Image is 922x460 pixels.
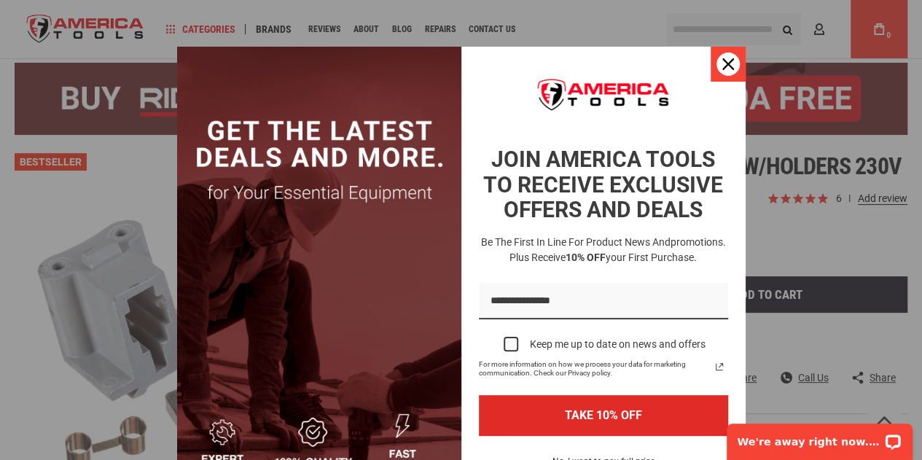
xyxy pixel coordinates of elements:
span: promotions. Plus receive your first purchase. [509,236,726,263]
a: Read our Privacy Policy [711,358,728,375]
button: Close [711,47,746,82]
iframe: LiveChat chat widget [717,414,922,460]
strong: 10% OFF [566,252,606,263]
input: Email field [479,283,728,320]
span: For more information on how we process your data for marketing communication. Check our Privacy p... [479,360,711,378]
button: TAKE 10% OFF [479,395,728,435]
svg: close icon [722,58,734,70]
svg: link icon [711,358,728,375]
strong: JOIN AMERICA TOOLS TO RECEIVE EXCLUSIVE OFFERS AND DEALS [483,147,723,222]
div: Keep me up to date on news and offers [530,338,706,351]
h3: Be the first in line for product news and [476,235,731,265]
